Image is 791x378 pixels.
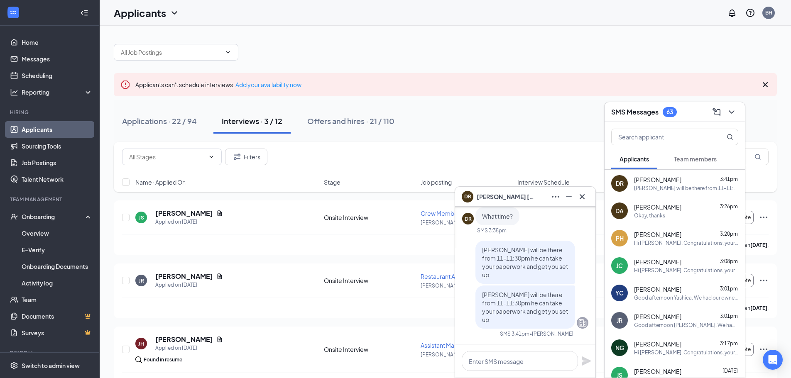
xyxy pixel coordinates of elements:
input: Search applicant [612,129,710,145]
span: 3:20pm [720,231,738,237]
a: Team [22,291,93,308]
svg: Notifications [727,8,737,18]
svg: QuestionInfo [745,8,755,18]
a: Home [22,34,93,51]
input: All Stages [129,152,205,161]
p: [PERSON_NAME] Georgetown [421,282,512,289]
div: Good afternoon Yashica. We had our owner fall sick and he won't be able to come in [DATE]. Are yo... [634,294,738,301]
span: [PERSON_NAME] [634,176,681,184]
span: Crew Member [421,210,460,217]
button: Ellipses [549,190,562,203]
h5: [PERSON_NAME] [155,209,213,218]
span: Applicants can't schedule interviews. [135,81,301,88]
div: Switch to admin view [22,361,80,370]
a: SurveysCrown [22,324,93,341]
span: [PERSON_NAME] [634,285,681,293]
div: Hi [PERSON_NAME]. Congratulations, your meeting with [PERSON_NAME] for Crew Member at [PERSON_NAM... [634,349,738,356]
div: Reporting [22,88,93,96]
div: Onsite Interview [324,213,416,222]
svg: Minimize [564,192,574,202]
svg: UserCheck [10,212,18,221]
h1: Applicants [114,6,166,20]
svg: Collapse [80,9,88,17]
span: Applicants [620,155,649,163]
svg: Plane [581,356,591,366]
div: Onsite Interview [324,276,416,285]
div: JS [139,214,144,221]
span: Restaurant Assistant Manager [421,273,501,280]
a: Job Postings [22,154,93,171]
input: All Job Postings [121,48,221,57]
div: Applications · 22 / 94 [122,116,197,126]
div: JR [617,316,622,324]
span: [PERSON_NAME] [634,230,681,239]
a: E-Verify [22,241,93,258]
p: [PERSON_NAME] Georgetown [421,219,512,226]
div: SMS 3:35pm [477,227,507,234]
span: Name · Applied On [135,178,186,186]
div: SMS 3:41pm [500,330,529,337]
div: JC [616,261,623,270]
span: [PERSON_NAME] will be there from 11-11:30pm he can take your paperwork and get you set up [482,291,568,323]
svg: Document [216,336,223,343]
div: DR [616,179,624,188]
div: DR [465,215,472,222]
div: Applied on [DATE] [155,344,223,352]
h3: SMS Messages [611,107,659,117]
div: Hi [PERSON_NAME]. Congratulations, your meeting with [PERSON_NAME] for Restaurant Assistant Manag... [634,267,738,274]
span: 3:01pm [720,313,738,319]
h5: [PERSON_NAME] [155,272,213,281]
div: Onboarding [22,212,86,221]
svg: Document [216,210,223,217]
div: [PERSON_NAME] will be there from 11-11:30pm he can take your paperwork and get you set up [634,185,738,192]
a: Messages [22,51,93,67]
a: Applicants [22,121,93,138]
div: JR [139,277,144,284]
svg: Settings [10,361,18,370]
span: 3:08pm [720,258,738,264]
a: Scheduling [22,67,93,84]
button: ChevronDown [725,105,738,119]
div: Offers and hires · 21 / 110 [307,116,394,126]
a: Activity log [22,275,93,291]
svg: ChevronDown [169,8,179,18]
svg: Ellipses [759,276,769,285]
span: [DATE] [722,368,738,374]
div: 63 [666,108,673,115]
button: Filter Filters [225,149,267,165]
button: ComposeMessage [710,105,723,119]
span: [PERSON_NAME] [634,367,681,376]
div: BH [765,9,772,16]
svg: Ellipses [759,344,769,354]
b: [DATE] [750,242,767,248]
svg: ChevronDown [225,49,231,56]
div: Found in resume [144,356,182,364]
svg: Document [216,273,223,280]
span: [PERSON_NAME] will be there from 11-11:30pm he can take your paperwork and get you set up [482,246,568,278]
svg: ComposeMessage [712,107,722,117]
div: Interviews · 3 / 12 [222,116,282,126]
div: Hi [PERSON_NAME]. Congratulations, your meeting with [PERSON_NAME] for Entry-Level Manager at [PE... [634,239,738,246]
svg: Cross [577,192,587,202]
span: [PERSON_NAME] [634,258,681,266]
svg: Cross [760,80,770,90]
span: 3:01pm [720,285,738,292]
h5: [PERSON_NAME] [155,335,213,344]
p: [PERSON_NAME] Georgetown [421,351,512,358]
span: [PERSON_NAME] [PERSON_NAME] [477,192,535,201]
span: [PERSON_NAME] [634,340,681,348]
span: Team members [674,155,717,163]
div: Applied on [DATE] [155,218,223,226]
svg: MagnifyingGlass [727,134,733,140]
span: • [PERSON_NAME] [529,330,573,337]
a: Sourcing Tools [22,138,93,154]
a: Onboarding Documents [22,258,93,275]
div: DA [615,207,624,215]
span: 3:41pm [720,176,738,182]
div: PH [616,234,624,242]
span: 3:17pm [720,340,738,346]
svg: Company [578,318,588,328]
div: Onsite Interview [324,345,416,354]
div: Hiring [10,109,91,116]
